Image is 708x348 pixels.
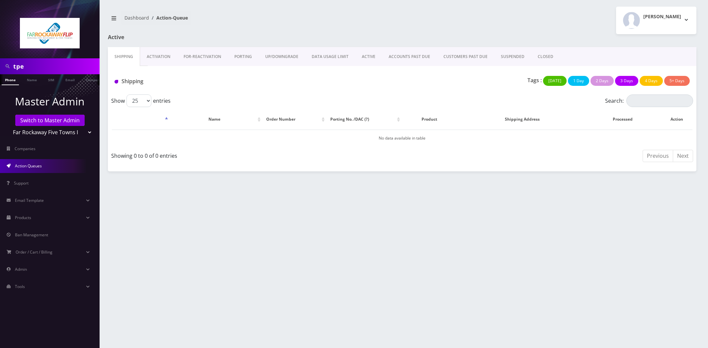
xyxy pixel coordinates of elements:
[457,110,588,129] th: Shipping Address
[588,110,661,129] th: Processed: activate to sort column ascending
[13,60,98,73] input: Search in Company
[170,110,263,129] th: Name: activate to sort column ascending
[15,266,27,272] span: Admin
[626,94,693,107] input: Search:
[616,7,696,34] button: [PERSON_NAME]
[543,76,567,86] button: [DATE]
[124,15,149,21] a: Dashboard
[640,76,663,86] button: 4 Days
[115,78,300,85] h1: Shipping
[568,76,589,86] button: 1 Day
[615,76,638,86] button: 3 Days
[177,47,228,66] a: FOR-REActivation
[108,34,297,40] h1: Active
[111,94,171,107] label: Show entries
[402,110,456,129] th: Product
[643,150,673,162] a: Previous
[83,74,105,85] a: Company
[661,110,692,129] th: Action
[437,47,494,66] a: CUSTOMERS PAST DUE
[263,110,326,129] th: Order Number: activate to sort column ascending
[673,150,693,162] a: Next
[327,110,402,129] th: Porting No. /DAC (?): activate to sort column ascending
[664,76,690,86] button: 5+ Days
[643,14,681,20] h2: [PERSON_NAME]
[126,94,151,107] select: Showentries
[115,80,118,84] img: Shipping
[140,47,177,66] a: Activation
[15,232,48,238] span: Ban Management
[15,115,85,126] a: Switch to Master Admin
[16,249,52,255] span: Order / Cart / Billing
[62,74,78,85] a: Email
[14,180,29,186] span: Support
[531,47,560,66] a: CLOSED
[15,198,44,203] span: Email Template
[605,94,693,107] label: Search:
[2,74,19,85] a: Phone
[382,47,437,66] a: ACCOUNTS PAST DUE
[112,130,692,146] td: No data available in table
[24,74,40,85] a: Name
[15,284,25,289] span: Tools
[15,215,31,220] span: Products
[108,11,397,30] nav: breadcrumb
[305,47,355,66] a: DATA USAGE LIMIT
[355,47,382,66] a: ACTIVE
[590,76,614,86] button: 2 Days
[494,47,531,66] a: SUSPENDED
[15,146,36,151] span: Companies
[149,14,188,21] li: Action-Queue
[15,163,42,169] span: Action Queues
[112,110,170,129] th: : activate to sort column descending
[20,18,80,48] img: Far Rockaway Five Towns Flip
[111,149,397,160] div: Showing 0 to 0 of 0 entries
[228,47,259,66] a: PORTING
[108,47,140,66] a: Shipping
[527,76,542,84] p: Tags :
[259,47,305,66] a: UP/DOWNGRADE
[45,74,57,85] a: SIM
